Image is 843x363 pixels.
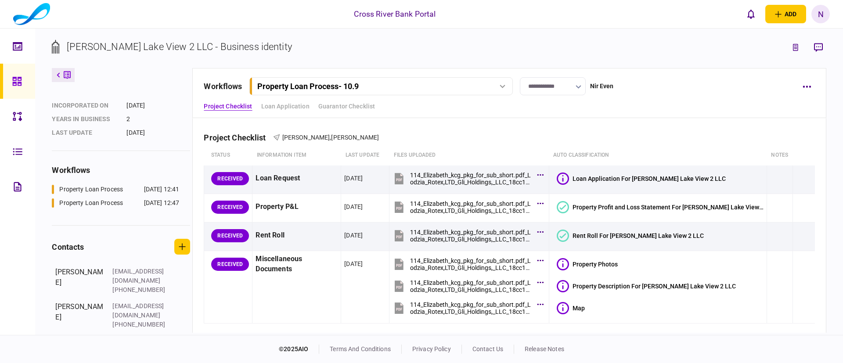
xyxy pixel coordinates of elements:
[211,229,249,242] div: RECEIVED
[557,280,736,292] button: Property Description For Elizabeth Lake View 2 LLC
[393,276,541,296] button: 114_Elizabeth_kcg_pkg_for_sub_short.pdf_Lodzia_Rotex,LTD_Gli_Holdings,_LLC_18cc1cafbd20bfa3 - Pag...
[573,305,585,312] div: Map
[331,134,379,141] span: [PERSON_NAME]
[393,298,541,318] button: 114_Elizabeth_kcg_pkg_for_sub_short.pdf_Lodzia_Rotex,LTD_Gli_Holdings,_LLC_18cc1cafbd20bfa3 - Pag...
[52,198,179,208] a: Property Loan Process[DATE] 12:47
[261,102,310,111] a: Loan Application
[344,231,363,240] div: [DATE]
[126,128,190,137] div: [DATE]
[204,133,273,142] div: Project Checklist
[765,5,806,23] button: open adding identity options
[573,175,726,182] div: Loan Application For Elizabeth Lake View 2 LLC
[67,40,292,54] div: [PERSON_NAME] Lake View 2 LLC - Business identity
[52,128,118,137] div: last update
[410,279,532,293] div: 114_Elizabeth_kcg_pkg_for_sub_short.pdf_Lodzia_Rotex,LTD_Gli_Holdings,_LLC_18cc1cafbd20bfa3 - Pag...
[279,345,319,354] div: © 2025 AIO
[318,102,375,111] a: Guarantor Checklist
[211,172,249,185] div: RECEIVED
[52,164,190,176] div: workflows
[811,5,830,23] button: N
[590,82,614,91] div: Nir Even
[341,145,389,165] th: last update
[549,145,767,165] th: auto classification
[410,172,532,186] div: 114_Elizabeth_kcg_pkg_for_sub_short.pdf_Lodzia_Rotex,LTD_Gli_Holdings,_LLC_18cc1cafbd20bfa3.pdf
[249,77,513,95] button: Property Loan Process- 10.9
[354,8,436,20] div: Cross River Bank Portal
[52,185,179,194] a: Property Loan Process[DATE] 12:41
[282,134,330,141] span: [PERSON_NAME]
[256,226,338,245] div: Rent Roll
[557,302,585,314] button: Map
[52,241,84,253] div: contacts
[256,197,338,217] div: Property P&L
[344,259,363,268] div: [DATE]
[557,173,726,185] button: Loan Application For Elizabeth Lake View 2 LLC
[412,345,451,352] a: privacy policy
[112,302,169,320] div: [EMAIL_ADDRESS][DOMAIN_NAME]
[393,254,541,274] button: 114_Elizabeth_kcg_pkg_for_sub_short.pdf_Lodzia_Rotex,LTD_Gli_Holdings,_LLC_18cc1cafbd20bfa3 - Pag...
[256,254,338,274] div: Miscellaneous Documents
[126,115,190,124] div: 2
[525,345,564,352] a: release notes
[410,200,532,214] div: 114_Elizabeth_kcg_pkg_for_sub_short.pdf_Lodzia_Rotex,LTD_Gli_Holdings,_LLC_18cc1cafbd20bfa3 - Pag...
[52,115,118,124] div: years in business
[252,145,341,165] th: Information item
[573,261,618,268] div: Property Photos
[393,197,541,217] button: 114_Elizabeth_kcg_pkg_for_sub_short.pdf_Lodzia_Rotex,LTD_Gli_Holdings,_LLC_18cc1cafbd20bfa3 - Pag...
[52,101,118,110] div: incorporated on
[204,145,252,165] th: status
[126,101,190,110] div: [DATE]
[393,226,541,245] button: 114_Elizabeth_kcg_pkg_for_sub_short.pdf_Lodzia_Rotex,LTD_Gli_Holdings,_LLC_18cc1cafbd20bfa3 - Pag...
[256,169,338,188] div: Loan Request
[344,174,363,183] div: [DATE]
[59,198,123,208] div: Property Loan Process
[144,185,180,194] div: [DATE] 12:41
[742,5,760,23] button: open notifications list
[144,198,180,208] div: [DATE] 12:47
[257,82,359,91] div: Property Loan Process - 10.9
[112,267,169,285] div: [EMAIL_ADDRESS][DOMAIN_NAME]
[557,201,764,213] button: Property Profit and Loss Statement For Elizabeth Lake View 2 LLC
[112,285,169,295] div: [PHONE_NUMBER]
[204,80,242,92] div: workflows
[211,201,249,214] div: RECEIVED
[573,283,736,290] div: Property Description For Elizabeth Lake View 2 LLC
[59,185,123,194] div: Property Loan Process
[211,258,249,271] div: RECEIVED
[204,102,252,111] a: Project Checklist
[573,232,704,239] div: Rent Roll For Elizabeth Lake View 2 LLC
[55,302,104,329] div: [PERSON_NAME]
[788,40,803,55] button: link to underwriting page
[410,301,532,315] div: 114_Elizabeth_kcg_pkg_for_sub_short.pdf_Lodzia_Rotex,LTD_Gli_Holdings,_LLC_18cc1cafbd20bfa3 - Pag...
[472,345,503,352] a: contact us
[55,267,104,295] div: [PERSON_NAME]
[330,345,391,352] a: terms and conditions
[557,230,704,242] button: Rent Roll For Elizabeth Lake View 2 LLC
[393,169,541,188] button: 114_Elizabeth_kcg_pkg_for_sub_short.pdf_Lodzia_Rotex,LTD_Gli_Holdings,_LLC_18cc1cafbd20bfa3.pdf
[112,320,169,329] div: [PHONE_NUMBER]
[389,145,549,165] th: Files uploaded
[330,134,331,141] span: ,
[344,202,363,211] div: [DATE]
[767,145,793,165] th: notes
[573,204,764,211] div: Property Profit and Loss Statement For Elizabeth Lake View 2 LLC
[557,258,618,270] button: Property Photos
[410,229,532,243] div: 114_Elizabeth_kcg_pkg_for_sub_short.pdf_Lodzia_Rotex,LTD_Gli_Holdings,_LLC_18cc1cafbd20bfa3 - Pag...
[410,257,532,271] div: 114_Elizabeth_kcg_pkg_for_sub_short.pdf_Lodzia_Rotex,LTD_Gli_Holdings,_LLC_18cc1cafbd20bfa3 - Pag...
[13,3,50,25] img: client company logo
